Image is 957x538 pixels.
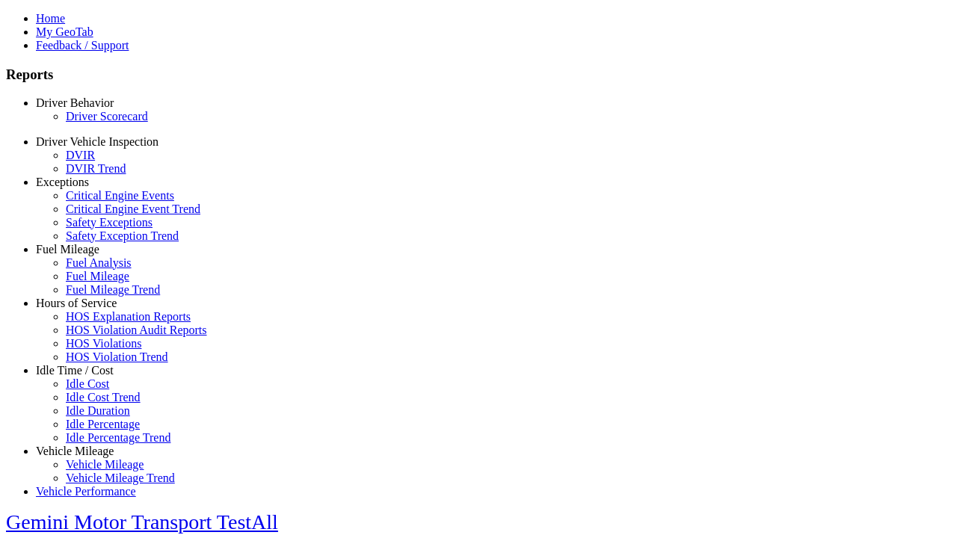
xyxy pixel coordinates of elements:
a: Vehicle Mileage [36,445,114,457]
a: Idle Percentage [66,418,140,430]
a: Idle Time / Cost [36,364,114,377]
a: Home [36,12,65,25]
a: Fuel Mileage [66,270,129,282]
a: Exceptions [36,176,89,188]
a: DVIR Trend [66,162,126,175]
a: Idle Cost Trend [66,391,141,403]
h3: Reports [6,67,951,83]
a: Safety Exception Trend [66,229,179,242]
a: HOS Explanation Reports [66,310,191,323]
a: Critical Engine Events [66,189,174,202]
a: HOS Violation Trend [66,350,168,363]
a: Critical Engine Event Trend [66,202,200,215]
a: HOS Violations [66,337,141,350]
a: Vehicle Mileage Trend [66,471,175,484]
a: Idle Cost [66,377,109,390]
a: Safety Exceptions [66,216,153,229]
a: Vehicle Mileage [66,458,144,471]
a: Fuel Mileage Trend [66,283,160,296]
a: Feedback / Support [36,39,129,52]
a: Gemini Motor Transport TestAll [6,510,278,534]
a: HOS Violation Audit Reports [66,324,207,336]
a: DVIR [66,149,95,161]
a: Vehicle Performance [36,485,136,498]
a: Fuel Mileage [36,243,99,256]
a: Driver Scorecard [66,110,148,123]
a: Hours of Service [36,297,117,309]
a: Fuel Analysis [66,256,132,269]
a: Idle Duration [66,404,130,417]
a: My GeoTab [36,25,93,38]
a: Driver Behavior [36,96,114,109]
a: Idle Percentage Trend [66,431,170,444]
a: Driver Vehicle Inspection [36,135,159,148]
